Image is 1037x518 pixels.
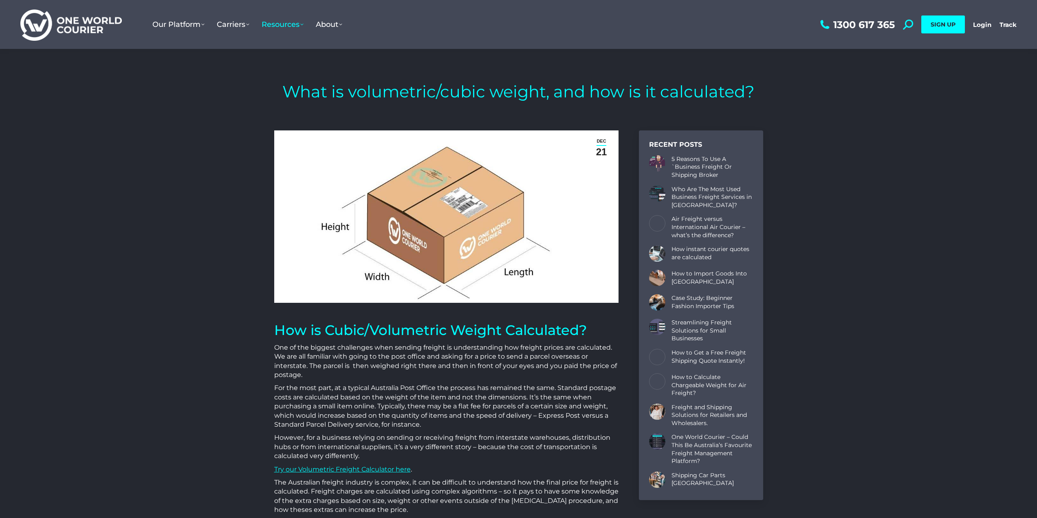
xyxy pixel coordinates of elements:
a: Air Freight versus International Air Courier – what’s the difference? [672,215,753,239]
a: Login [973,21,991,29]
a: Carriers [211,12,255,37]
a: Our Platform [146,12,211,37]
a: Post image [649,294,665,311]
a: Who Are The Most Used Business Freight Services in [GEOGRAPHIC_DATA]? [672,185,753,209]
a: SIGN UP [921,15,965,33]
a: Freight and Shipping Solutions for Retailers and Wholesalers. [672,403,753,428]
p: One of the biggest challenges when sending freight is understanding how freight prices are calcul... [274,343,619,380]
img: box measuring length height width calculating volumetric dimensions [274,130,619,303]
a: Post image [649,215,665,231]
img: One World Courier [20,8,122,41]
a: Resources [255,12,310,37]
a: How to Import Goods Into [GEOGRAPHIC_DATA] [672,270,753,286]
span: Our Platform [152,20,205,29]
a: 1300 617 365 [818,20,895,30]
p: The Australian freight industry is complex, it can be difficult to understand how the final price... [274,478,619,515]
a: Post image [649,472,665,488]
p: For the most part, at a typical Australia Post Office the process has remained the same. Standard... [274,384,619,429]
p: . [274,465,619,474]
h1: How is Cubic/Volumetric Weight Calculated? [274,321,619,339]
a: Post image [649,319,665,335]
a: Post image [649,245,665,262]
span: SIGN UP [931,21,956,28]
span: 21 [596,146,607,158]
a: Case Study: Beginner Fashion Importer Tips [672,294,753,310]
a: About [310,12,348,37]
a: Post image [649,349,665,365]
a: Shipping Car Parts [GEOGRAPHIC_DATA] [672,472,753,487]
a: Post image [649,433,665,450]
a: How to Calculate Chargeable Weight for Air Freight? [672,373,753,397]
span: Dec [597,137,606,145]
span: Carriers [217,20,249,29]
h1: What is volumetric/cubic weight, and how is it calculated? [282,82,755,102]
a: One World Courier – Could This Be Australia’s Favourite Freight Management Platform? [672,433,753,465]
a: How to Get a Free Freight Shipping Quote Instantly! [672,349,753,365]
a: Post image [649,155,665,172]
a: Post image [649,185,665,202]
a: Post image [649,373,665,390]
a: 5 Reasons To Use A `Business Freight Or Shipping Broker [672,155,753,179]
a: Dec21 [589,134,614,160]
a: Streamlining Freight Solutions for Small Businesses [672,319,753,343]
span: Resources [262,20,304,29]
div: Recent Posts [649,141,753,149]
span: About [316,20,342,29]
a: Try our Volumetric Freight Calculator here [274,465,411,473]
a: Track [1000,21,1017,29]
a: Post image [649,270,665,286]
p: However, for a business relying on sending or receiving freight from interstate warehouses, distr... [274,433,619,461]
a: Post image [649,403,665,420]
a: How instant courier quotes are calculated [672,245,753,261]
